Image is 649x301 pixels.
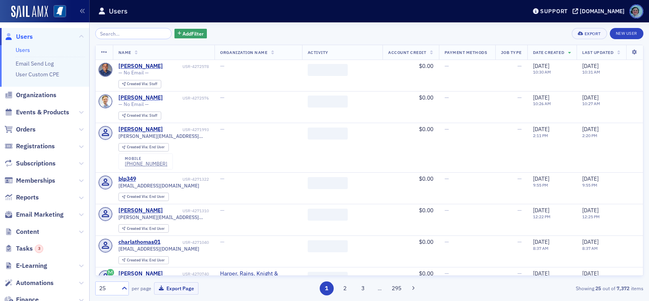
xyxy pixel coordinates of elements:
[118,246,199,252] span: [EMAIL_ADDRESS][DOMAIN_NAME]
[517,207,522,214] span: —
[220,175,224,182] span: —
[127,81,149,86] span: Created Via :
[220,126,224,133] span: —
[118,63,163,70] a: [PERSON_NAME]
[118,50,131,55] span: Name
[308,177,348,189] span: ‌
[388,50,426,55] span: Account Credit
[118,207,163,214] a: [PERSON_NAME]
[16,261,47,270] span: E-Learning
[582,182,597,188] time: 9:55 PM
[308,50,329,55] span: Activity
[16,279,54,287] span: Automations
[127,226,149,231] span: Created Via :
[164,64,209,69] div: USR-4272578
[127,194,149,199] span: Created Via :
[127,145,165,150] div: End User
[125,161,167,167] div: [PHONE_NUMBER]
[573,8,627,14] button: [DOMAIN_NAME]
[533,238,549,245] span: [DATE]
[533,182,548,188] time: 9:55 PM
[517,94,522,101] span: —
[582,69,600,75] time: 10:31 AM
[419,94,433,101] span: $0.00
[118,214,209,220] span: [PERSON_NAME][EMAIL_ADDRESS][DOMAIN_NAME]
[164,96,209,101] div: USR-4272576
[127,227,165,231] div: End User
[445,270,449,277] span: —
[118,126,163,133] div: [PERSON_NAME]
[374,285,385,292] span: …
[125,156,167,161] div: mobile
[466,285,643,292] div: Showing out of items
[308,240,348,252] span: ‌
[220,270,296,284] a: Harper, Rains, Knight & Company ([GEOGRAPHIC_DATA], [GEOGRAPHIC_DATA])
[533,69,551,75] time: 10:30 AM
[16,125,36,134] span: Orders
[610,28,643,39] a: New User
[109,6,128,16] h1: Users
[11,6,48,18] img: SailAMX
[582,50,613,55] span: Last Updated
[594,285,603,292] strong: 25
[533,101,551,106] time: 10:26 AM
[4,159,56,168] a: Subscriptions
[16,32,33,41] span: Users
[16,91,56,100] span: Organizations
[16,159,56,168] span: Subscriptions
[445,126,449,133] span: —
[99,284,117,293] div: 25
[127,114,157,118] div: Staff
[4,176,55,185] a: Memberships
[4,227,39,236] a: Content
[517,62,522,70] span: —
[445,94,449,101] span: —
[582,133,597,138] time: 2:20 PM
[445,62,449,70] span: —
[4,91,56,100] a: Organizations
[582,62,599,70] span: [DATE]
[419,175,433,182] span: $0.00
[533,207,549,214] span: [DATE]
[445,50,487,55] span: Payment Methods
[533,94,549,101] span: [DATE]
[533,270,549,277] span: [DATE]
[582,207,599,214] span: [DATE]
[118,112,161,120] div: Created Via: Staff
[308,272,348,284] span: ‌
[118,70,149,76] span: — No Email —
[127,257,149,263] span: Created Via :
[118,175,136,183] a: blp349
[220,94,224,101] span: —
[585,32,601,36] div: Export
[4,193,39,202] a: Reports
[419,126,433,133] span: $0.00
[16,71,59,78] a: User Custom CPE
[533,62,549,70] span: [DATE]
[118,239,160,246] a: charlathomas01
[118,270,163,277] a: [PERSON_NAME]
[164,127,209,132] div: USR-4271993
[118,101,149,107] span: — No Email —
[220,207,224,214] span: —
[16,60,54,67] a: Email Send Log
[118,143,169,151] div: Created Via: End User
[338,281,352,295] button: 2
[132,285,151,292] label: per page
[16,193,39,202] span: Reports
[164,271,209,277] div: USR-4270740
[127,82,157,86] div: Staff
[308,96,348,108] span: ‌
[154,282,198,295] button: Export Page
[16,176,55,185] span: Memberships
[127,258,165,263] div: End User
[517,175,522,182] span: —
[16,142,55,151] span: Registrations
[540,8,568,15] div: Support
[582,175,599,182] span: [DATE]
[501,50,522,55] span: Job Type
[533,214,551,219] time: 12:22 PM
[445,207,449,214] span: —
